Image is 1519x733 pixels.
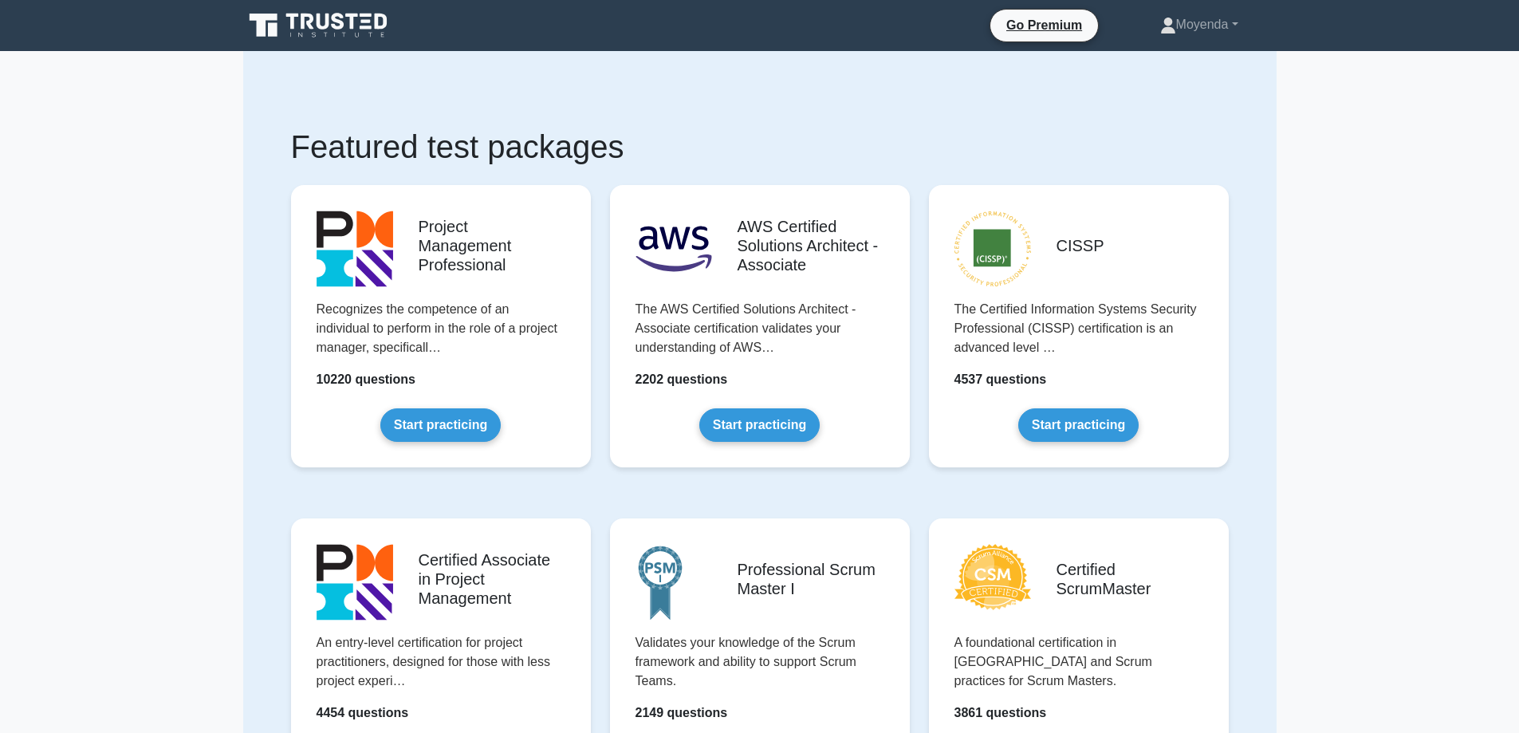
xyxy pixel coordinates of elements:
[380,408,501,442] a: Start practicing
[1122,9,1277,41] a: Moyenda
[1018,408,1139,442] a: Start practicing
[291,128,1229,166] h1: Featured test packages
[997,15,1092,35] a: Go Premium
[699,408,820,442] a: Start practicing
